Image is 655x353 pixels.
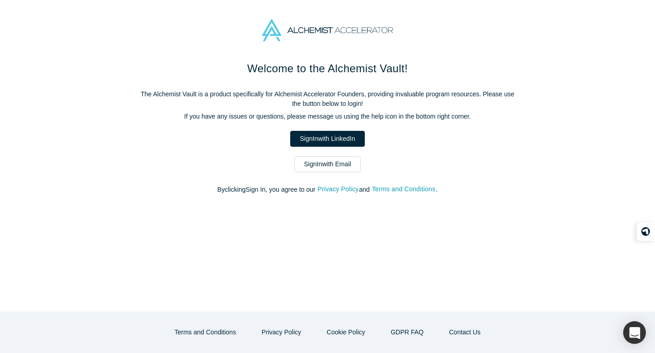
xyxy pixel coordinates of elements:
[165,324,246,340] button: Terms and Conditions
[381,324,433,340] a: GDPR FAQ
[252,324,311,340] button: Privacy Policy
[136,60,519,77] h1: Welcome to the Alchemist Vault!
[317,184,359,194] button: Privacy Policy
[136,89,519,109] p: The Alchemist Vault is a product specifically for Alchemist Accelerator Founders, providing inval...
[262,19,393,41] img: Alchemist Accelerator Logo
[439,324,490,340] button: Contact Us
[136,185,519,194] p: By clicking Sign In , you agree to our and .
[372,184,436,194] button: Terms and Conditions
[136,112,519,121] p: If you have any issues or questions, please message us using the help icon in the bottom right co...
[294,156,361,172] a: SignInwith Email
[290,131,364,147] a: SignInwith LinkedIn
[317,324,375,340] button: Cookie Policy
